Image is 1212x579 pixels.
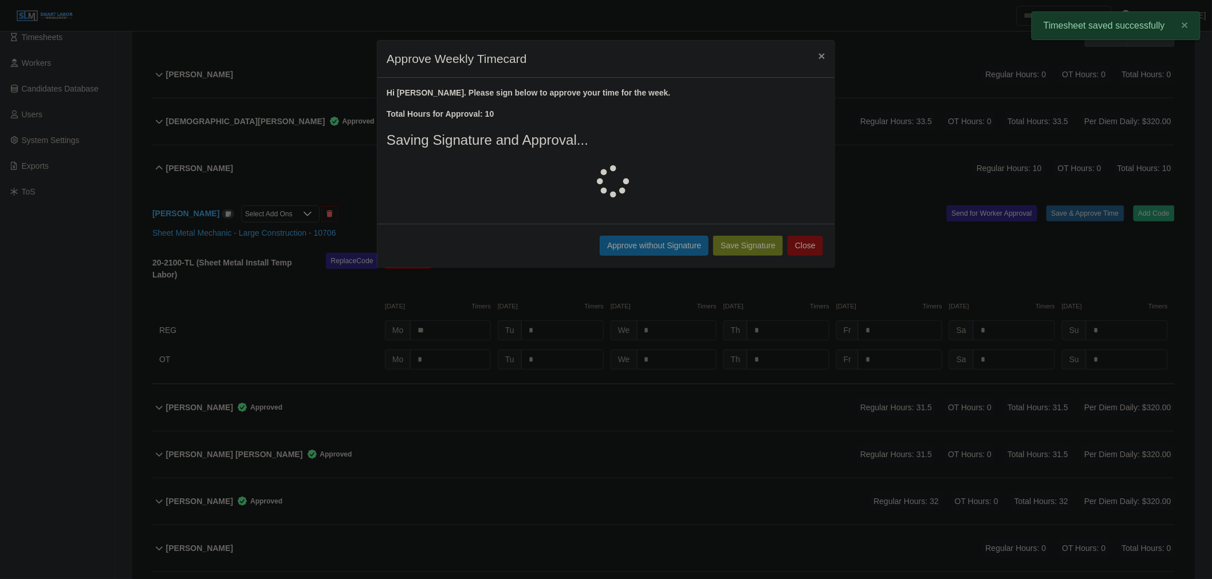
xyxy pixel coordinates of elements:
span: × [1182,18,1189,31]
button: Save Signature [713,236,783,256]
strong: Hi [PERSON_NAME]. Please sign below to approve your time for the week. [387,88,671,97]
button: Close [788,236,823,256]
span: × [819,49,825,62]
h4: Approve Weekly Timecard [387,50,527,68]
h3: Saving Signature and Approval... [387,132,825,148]
div: Timesheet saved successfully [1032,11,1201,40]
button: Close [809,41,835,71]
button: Approve without Signature [600,236,709,256]
strong: Total Hours for Approval: 10 [387,109,494,118]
